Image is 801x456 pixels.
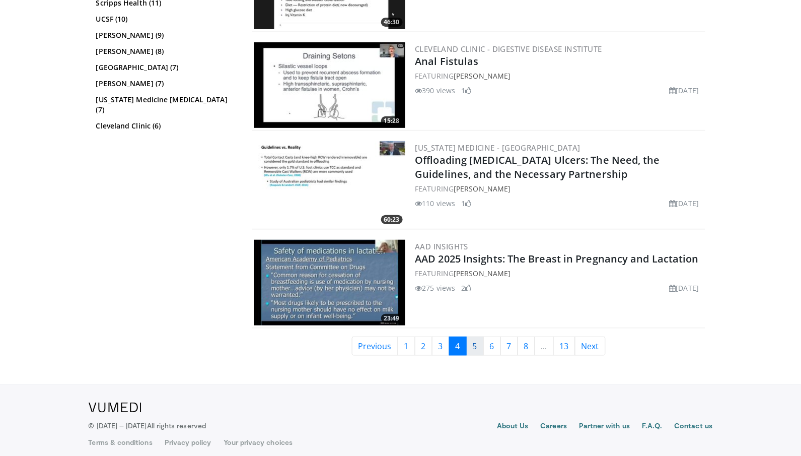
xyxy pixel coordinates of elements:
[96,95,235,115] a: [US_STATE] Medicine [MEDICAL_DATA] (7)
[96,30,235,40] a: [PERSON_NAME] (9)
[415,241,469,251] a: AAD Insights
[415,337,432,356] a: 2
[575,337,606,356] a: Next
[462,198,472,209] li: 1
[147,421,206,430] span: All rights reserved
[415,198,456,209] li: 110 views
[466,337,484,356] a: 5
[96,46,235,56] a: [PERSON_NAME] (8)
[675,421,713,433] a: Contact us
[415,283,456,293] li: 275 views
[415,268,703,279] div: FEATURING
[454,184,511,193] a: [PERSON_NAME]
[254,141,405,227] img: 51e3c213-c7a8-482d-9551-23b42bb7436c.300x170_q85_crop-smart_upscale.jpg
[670,283,699,293] li: [DATE]
[415,153,661,181] a: Offloading [MEDICAL_DATA] Ulcers: The Need, the Guidelines, and the Necessary Partnership
[96,62,235,73] a: [GEOGRAPHIC_DATA] (7)
[454,269,511,278] a: [PERSON_NAME]
[96,79,235,89] a: [PERSON_NAME] (7)
[415,183,703,194] div: FEATURING
[415,143,581,153] a: [US_STATE] Medicine - [GEOGRAPHIC_DATA]
[165,437,211,447] a: Privacy policy
[670,85,699,96] li: [DATE]
[254,42,405,128] a: 15:28
[254,240,405,325] a: 23:49
[96,14,235,24] a: UCSF (10)
[415,71,703,81] div: FEATURING
[500,337,518,356] a: 7
[415,54,479,68] a: Anal Fistulas
[381,116,403,125] span: 15:28
[553,337,575,356] a: 13
[497,421,529,433] a: About Us
[254,141,405,227] a: 60:23
[642,421,662,433] a: F.A.Q.
[89,421,206,431] p: © [DATE] – [DATE]
[449,337,467,356] a: 4
[518,337,535,356] a: 8
[462,283,472,293] li: 2
[254,42,405,128] img: 4f2ca31e-a7cd-4b31-bcd1-d0858689ee2c.300x170_q85_crop-smart_upscale.jpg
[415,85,456,96] li: 390 views
[252,337,705,356] nav: Search results pages
[89,437,153,447] a: Terms & conditions
[254,240,405,325] img: c32a20c8-1141-4785-bfa0-0f0ebec87e32.300x170_q85_crop-smart_upscale.jpg
[670,198,699,209] li: [DATE]
[415,44,602,54] a: Cleveland Clinic - Digestive Disease Institute
[432,337,450,356] a: 3
[381,18,403,27] span: 46:30
[381,314,403,323] span: 23:49
[415,252,699,266] a: AAD 2025 Insights: The Breast in Pregnancy and Lactation
[352,337,398,356] a: Previous
[454,71,511,81] a: [PERSON_NAME]
[541,421,567,433] a: Careers
[579,421,630,433] a: Partner with us
[89,403,141,413] img: VuMedi Logo
[96,121,235,131] a: Cleveland Clinic (6)
[381,215,403,224] span: 60:23
[462,85,472,96] li: 1
[483,337,501,356] a: 6
[398,337,415,356] a: 1
[224,437,293,447] a: Your privacy choices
